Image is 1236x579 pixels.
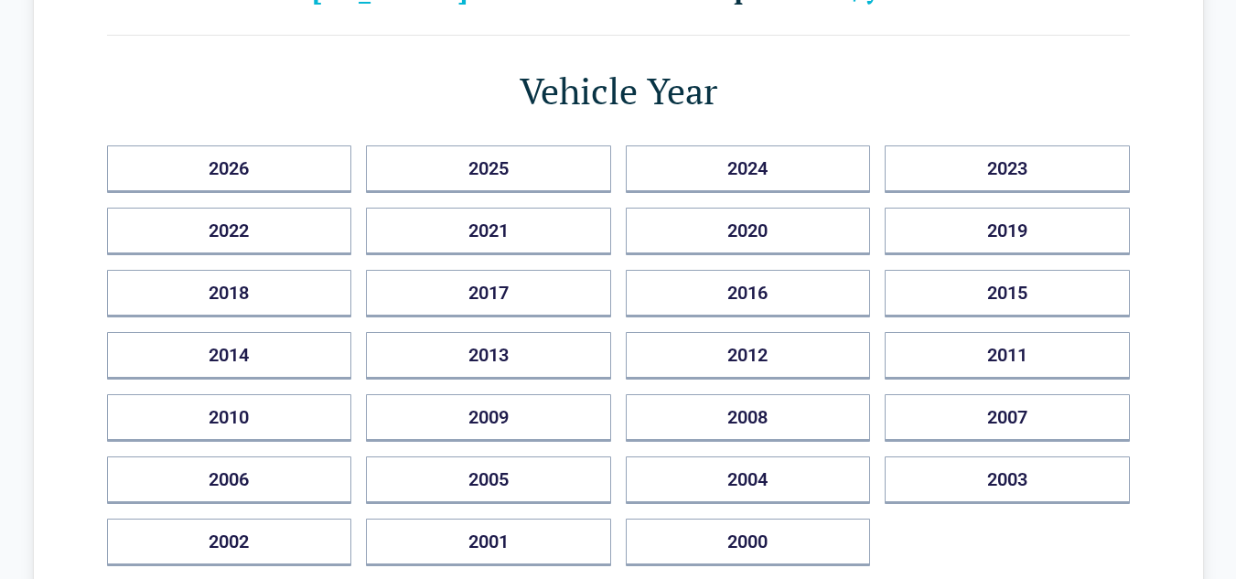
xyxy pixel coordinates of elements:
button: 2015 [885,270,1130,317]
button: 2018 [107,270,352,317]
button: 2011 [885,332,1130,380]
button: 2000 [626,519,871,566]
button: 2017 [366,270,611,317]
button: 2021 [366,208,611,255]
button: 2026 [107,145,352,193]
button: 2022 [107,208,352,255]
h1: Vehicle Year [107,65,1130,116]
button: 2005 [366,456,611,504]
button: 2014 [107,332,352,380]
button: 2008 [626,394,871,442]
button: 2020 [626,208,871,255]
button: 2002 [107,519,352,566]
button: 2019 [885,208,1130,255]
button: 2016 [626,270,871,317]
button: 2007 [885,394,1130,442]
button: 2010 [107,394,352,442]
button: 2013 [366,332,611,380]
button: 2024 [626,145,871,193]
button: 2006 [107,456,352,504]
button: 2023 [885,145,1130,193]
button: 2012 [626,332,871,380]
button: 2001 [366,519,611,566]
button: 2003 [885,456,1130,504]
button: 2009 [366,394,611,442]
button: 2025 [366,145,611,193]
button: 2004 [626,456,871,504]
